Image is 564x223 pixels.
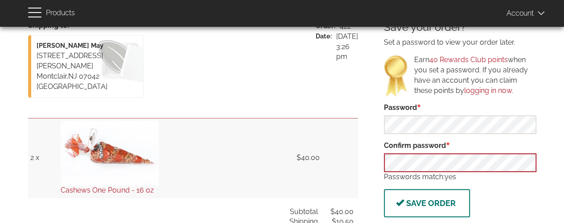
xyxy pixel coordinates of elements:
label: Confirm password [384,141,450,151]
td: $40.00 [294,118,358,198]
p: Set a password to view your order later. [384,38,536,48]
h2: Save your order? [384,21,536,33]
a: Cashews One Pound - 16 oz [61,186,153,194]
td: Date [312,32,336,63]
span: [STREET_ADDRESS][PERSON_NAME] [37,51,103,70]
span: [PERSON_NAME] [37,42,89,49]
a: 40 Rewards Club points [429,55,508,64]
span: Products [46,7,75,20]
label: Password [384,103,421,113]
p: Earn when you set a password. If you already have an account you can claim these points by . [414,55,536,96]
span: Montclair [37,72,66,80]
h3: Shipping to [28,21,144,29]
img: rewards-club-ribbon.svg [384,55,408,97]
a: logging in now [464,86,512,95]
div: Passwords match: [384,172,536,182]
span: May [91,42,103,49]
button: Save Order [384,189,470,217]
span: Subtotal [290,207,318,217]
span: 07042 [79,72,99,80]
img: 1 pound of freshly roasted cinnamon glazed cashews in a totally nutz poly bag [61,121,159,185]
span: [GEOGRAPHIC_DATA] [37,82,107,91]
p: , [28,35,144,98]
td: [DATE] 3:26 pm [336,32,358,63]
span: NJ [68,72,77,80]
span: yes [445,173,456,181]
td: 2 x [28,118,59,198]
span: $40.00 [318,207,354,217]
